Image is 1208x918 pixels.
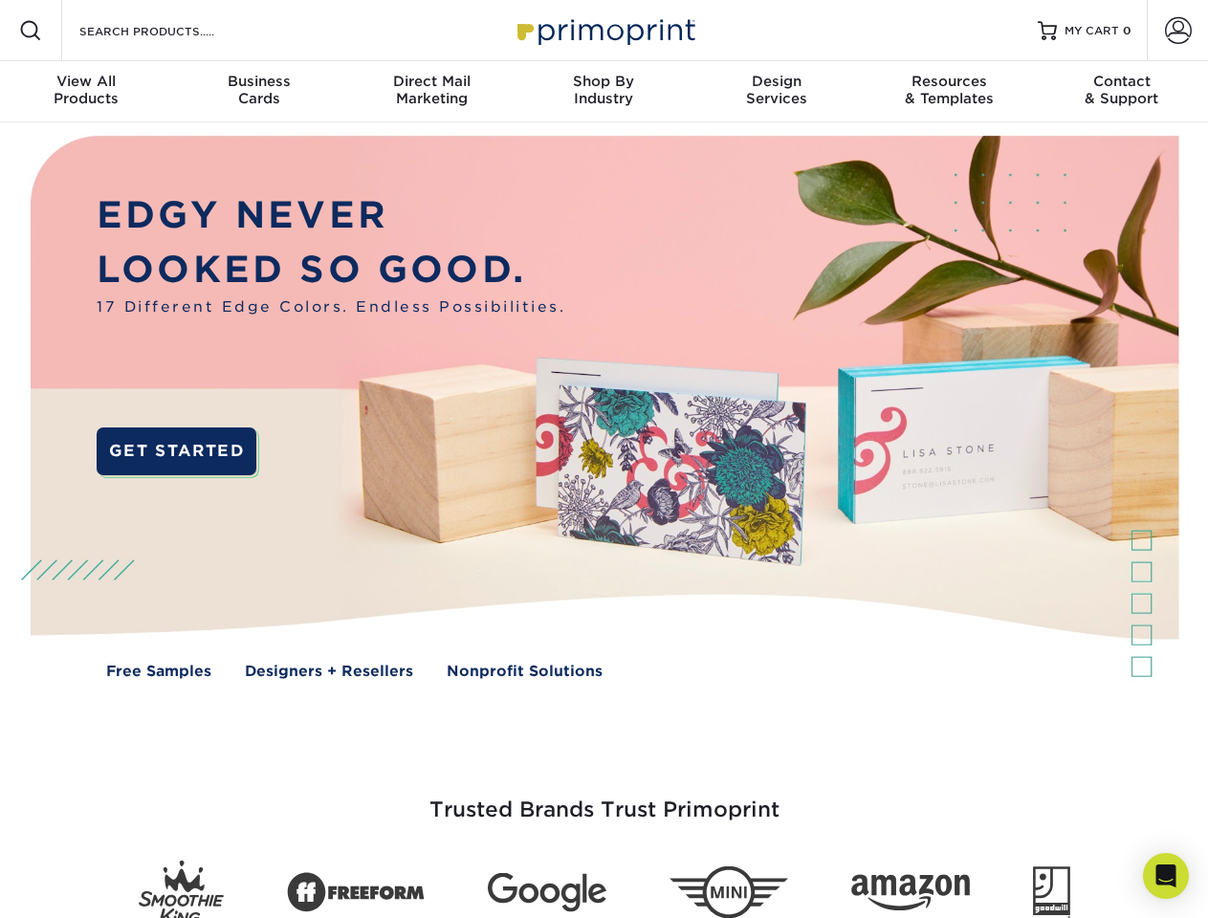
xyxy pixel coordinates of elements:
p: LOOKED SO GOOD. [97,243,565,297]
a: Direct MailMarketing [345,61,517,122]
div: Cards [172,73,344,107]
img: Goodwill [1033,866,1070,918]
div: Services [691,73,863,107]
span: Direct Mail [345,73,517,90]
a: BusinessCards [172,61,344,122]
a: Nonprofit Solutions [447,661,603,683]
span: 0 [1123,24,1131,37]
div: & Templates [863,73,1035,107]
span: Resources [863,73,1035,90]
span: Business [172,73,344,90]
div: Marketing [345,73,517,107]
input: SEARCH PRODUCTS..... [77,19,264,42]
img: Amazon [851,875,970,911]
div: Open Intercom Messenger [1143,853,1189,899]
a: Contact& Support [1036,61,1208,122]
img: Primoprint [509,10,700,51]
span: Contact [1036,73,1208,90]
span: Shop By [517,73,690,90]
p: EDGY NEVER [97,188,565,243]
a: Designers + Resellers [245,661,413,683]
span: Design [691,73,863,90]
a: DesignServices [691,61,863,122]
h3: Trusted Brands Trust Primoprint [45,752,1164,845]
div: & Support [1036,73,1208,107]
span: 17 Different Edge Colors. Endless Possibilities. [97,296,565,318]
div: Industry [517,73,690,107]
a: GET STARTED [97,427,256,475]
a: Shop ByIndustry [517,61,690,122]
a: Resources& Templates [863,61,1035,122]
span: MY CART [1065,23,1119,39]
img: Google [488,873,606,912]
a: Free Samples [106,661,211,683]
